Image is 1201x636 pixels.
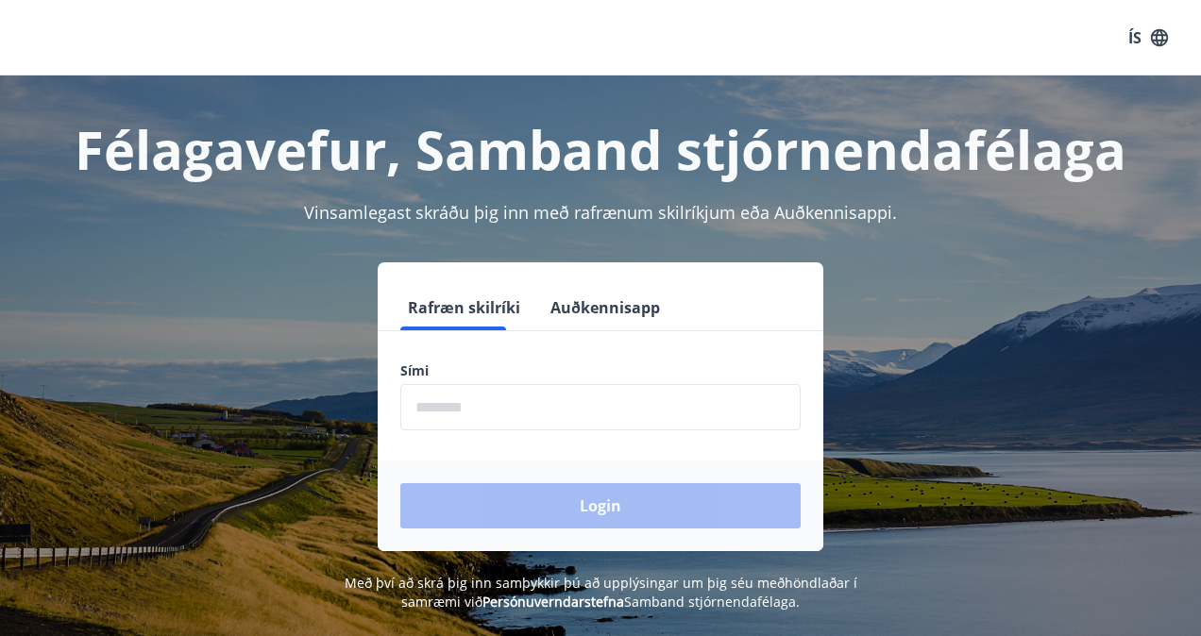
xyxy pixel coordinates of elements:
[400,361,801,380] label: Sími
[345,574,857,611] span: Með því að skrá þig inn samþykkir þú að upplýsingar um þig séu meðhöndlaðar í samræmi við Samband...
[400,285,528,330] button: Rafræn skilríki
[1118,21,1178,55] button: ÍS
[304,201,897,224] span: Vinsamlegast skráðu þig inn með rafrænum skilríkjum eða Auðkennisappi.
[543,285,668,330] button: Auðkennisapp
[482,593,624,611] a: Persónuverndarstefna
[23,113,1178,185] h1: Félagavefur, Samband stjórnendafélaga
